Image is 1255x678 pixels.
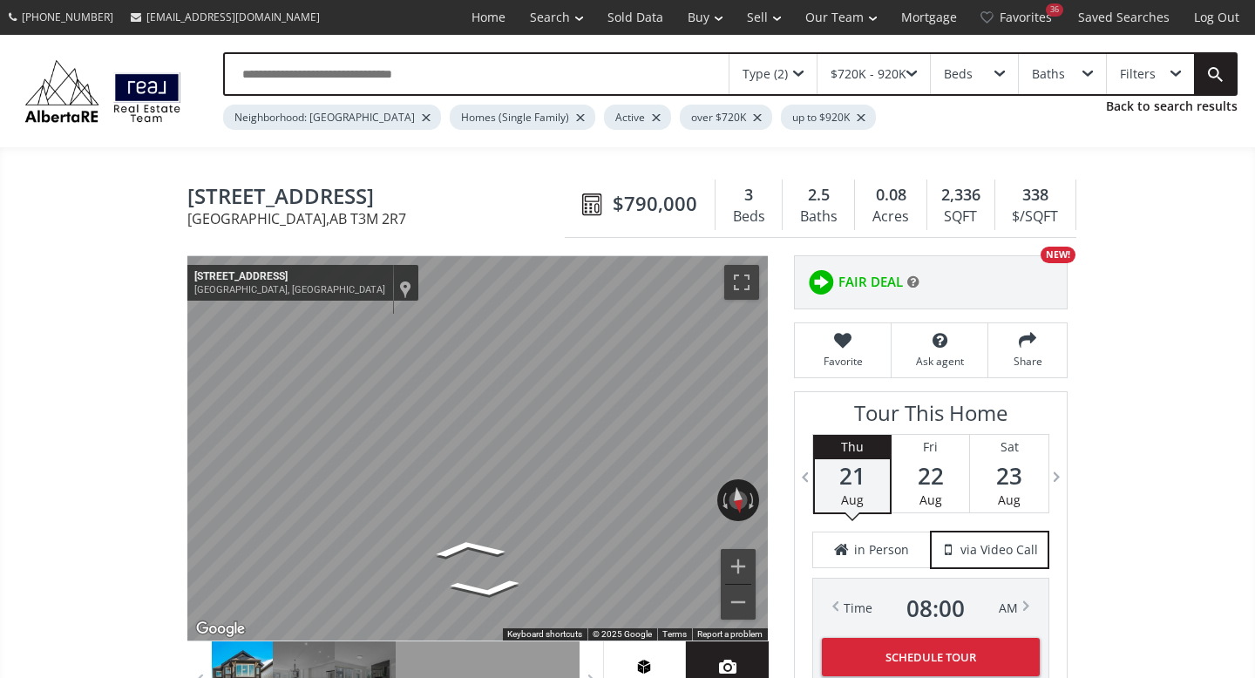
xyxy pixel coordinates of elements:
div: Baths [1032,68,1065,80]
div: Baths [791,204,845,230]
button: Keyboard shortcuts [507,628,582,641]
div: Type (2) [743,68,788,80]
span: FAIR DEAL [838,273,903,291]
h3: Tour This Home [812,401,1049,434]
span: 23 [970,464,1048,488]
div: 0.08 [864,184,917,207]
button: Rotate counterclockwise [717,479,729,521]
span: Share [997,354,1058,369]
div: NEW! [1041,247,1075,263]
div: SQFT [936,204,986,230]
span: 22 [892,464,969,488]
span: © 2025 Google [593,629,652,639]
div: Active [604,105,671,130]
div: Time AM [844,596,1018,620]
a: Back to search results [1106,98,1238,115]
span: Aug [998,492,1021,508]
span: 21 [815,464,890,488]
div: Acres [864,204,917,230]
div: [STREET_ADDRESS] [194,270,385,284]
div: 338 [1004,184,1067,207]
div: Sat [970,435,1048,459]
div: over $720K [680,105,772,130]
button: Toggle fullscreen view [724,265,759,300]
span: 08 : 00 [906,596,965,620]
div: up to $920K [781,105,876,130]
div: Street View [187,256,768,641]
a: [EMAIL_ADDRESS][DOMAIN_NAME] [122,1,329,33]
div: Beds [944,68,973,80]
div: Thu [815,435,890,459]
span: Ask agent [900,354,979,369]
button: Zoom in [721,549,756,584]
a: Report a problem [697,629,763,639]
span: Aug [841,492,864,508]
span: [PHONE_NUMBER] [22,10,113,24]
span: via Video Call [960,541,1038,559]
span: [GEOGRAPHIC_DATA] , AB T3M 2R7 [187,212,573,226]
div: 2.5 [791,184,845,207]
div: Neighborhood: [GEOGRAPHIC_DATA] [223,105,441,130]
button: Zoom out [721,585,756,620]
a: Open this area in Google Maps (opens a new window) [192,618,249,641]
div: [GEOGRAPHIC_DATA], [GEOGRAPHIC_DATA] [194,284,385,295]
path: Go North, 88 St SE [430,574,544,602]
img: virtual tour icon [635,660,653,674]
div: Map [187,256,768,641]
div: 3 [724,184,773,207]
img: rating icon [804,265,838,300]
span: Aug [919,492,942,508]
button: Schedule Tour [822,638,1040,676]
span: [EMAIL_ADDRESS][DOMAIN_NAME] [146,10,320,24]
img: Logo [17,56,188,127]
div: Fri [892,435,969,459]
button: Rotate clockwise [747,479,759,521]
span: 2,336 [941,184,980,207]
a: Show location on map [399,280,411,299]
a: Terms [662,629,687,639]
div: Filters [1120,68,1156,80]
div: Homes (Single Family) [450,105,595,130]
div: 36 [1046,3,1063,17]
div: $720K - 920K [831,68,906,80]
span: 128 Masters Street SE [187,185,573,212]
div: Beds [724,204,773,230]
span: $790,000 [613,190,697,217]
div: $/SQFT [1004,204,1067,230]
span: Favorite [804,354,882,369]
img: Google [192,618,249,641]
span: in Person [854,541,909,559]
button: Reset the view [727,478,750,522]
path: Go South, 88 St SE [411,535,526,563]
